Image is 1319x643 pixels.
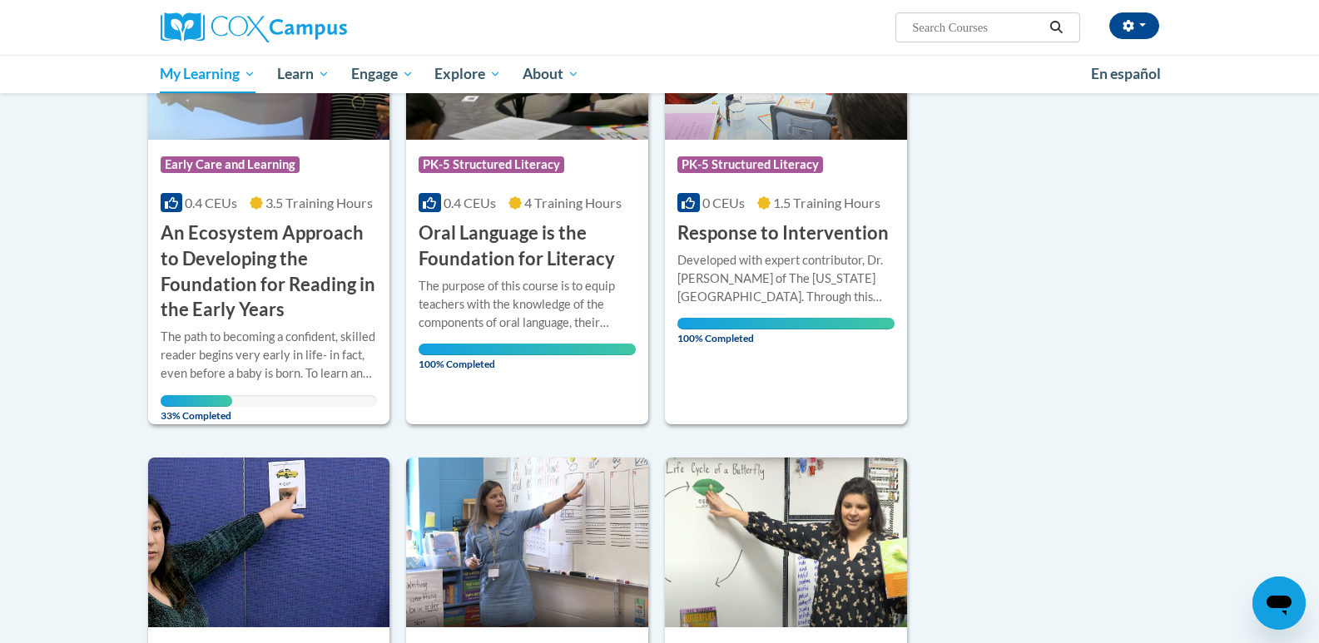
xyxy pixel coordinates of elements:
[277,64,330,84] span: Learn
[677,220,889,246] h3: Response to Intervention
[1091,65,1161,82] span: En español
[265,195,373,210] span: 3.5 Training Hours
[161,395,232,422] span: 33% Completed
[161,156,300,173] span: Early Care and Learning
[161,12,477,42] a: Cox Campus
[1109,12,1159,39] button: Account Settings
[406,458,648,627] img: Course Logo
[419,344,636,355] div: Your progress
[161,12,347,42] img: Cox Campus
[523,64,579,84] span: About
[161,328,378,383] div: The path to becoming a confident, skilled reader begins very early in life- in fact, even before ...
[677,251,895,306] div: Developed with expert contributor, Dr. [PERSON_NAME] of The [US_STATE][GEOGRAPHIC_DATA]. Through ...
[512,55,590,93] a: About
[419,277,636,332] div: The purpose of this course is to equip teachers with the knowledge of the components of oral lang...
[665,458,907,627] img: Course Logo
[773,195,880,210] span: 1.5 Training Hours
[340,55,424,93] a: Engage
[1080,57,1172,92] a: En español
[351,64,414,84] span: Engage
[160,64,255,84] span: My Learning
[910,17,1044,37] input: Search Courses
[1044,17,1069,37] button: Search
[419,344,636,370] span: 100% Completed
[419,220,636,272] h3: Oral Language is the Foundation for Literacy
[702,195,745,210] span: 0 CEUs
[524,195,622,210] span: 4 Training Hours
[161,395,232,407] div: Your progress
[677,156,823,173] span: PK-5 Structured Literacy
[444,195,496,210] span: 0.4 CEUs
[136,55,1184,93] div: Main menu
[434,64,501,84] span: Explore
[185,195,237,210] span: 0.4 CEUs
[419,156,564,173] span: PK-5 Structured Literacy
[148,458,390,627] img: Course Logo
[677,318,895,344] span: 100% Completed
[266,55,340,93] a: Learn
[161,220,378,323] h3: An Ecosystem Approach to Developing the Foundation for Reading in the Early Years
[424,55,512,93] a: Explore
[1252,576,1306,630] iframe: Button to launch messaging window
[677,318,895,329] div: Your progress
[150,55,267,93] a: My Learning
